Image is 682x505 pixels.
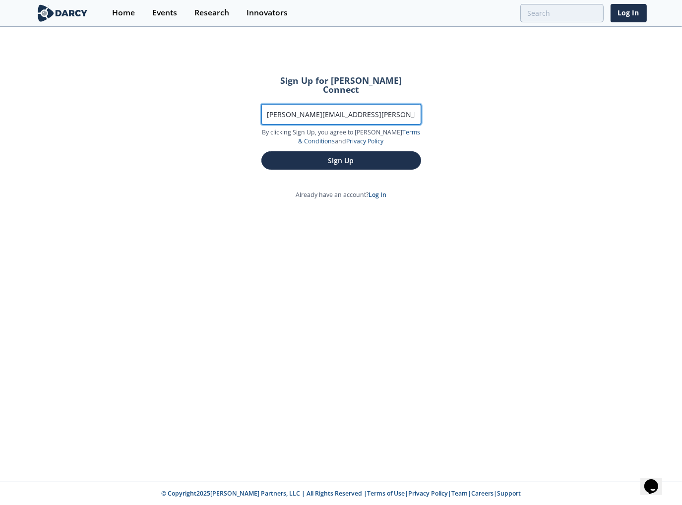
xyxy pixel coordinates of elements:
[38,489,645,498] p: © Copyright 2025 [PERSON_NAME] Partners, LLC | All Rights Reserved | | | | |
[261,104,421,125] input: Work Email
[112,9,135,17] div: Home
[248,190,435,199] p: Already have an account?
[347,137,384,145] a: Privacy Policy
[261,76,421,94] h2: Sign Up for [PERSON_NAME] Connect
[497,489,521,498] a: Support
[408,489,448,498] a: Privacy Policy
[299,128,421,145] a: Terms & Conditions
[611,4,647,22] a: Log In
[640,465,672,495] iframe: chat widget
[247,9,288,17] div: Innovators
[152,9,177,17] div: Events
[471,489,494,498] a: Careers
[261,128,421,146] p: By clicking Sign Up, you agree to [PERSON_NAME] and
[367,489,405,498] a: Terms of Use
[36,4,90,22] img: logo-wide.svg
[261,151,421,170] button: Sign Up
[451,489,468,498] a: Team
[194,9,229,17] div: Research
[520,4,604,22] input: Advanced Search
[369,190,386,199] a: Log In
